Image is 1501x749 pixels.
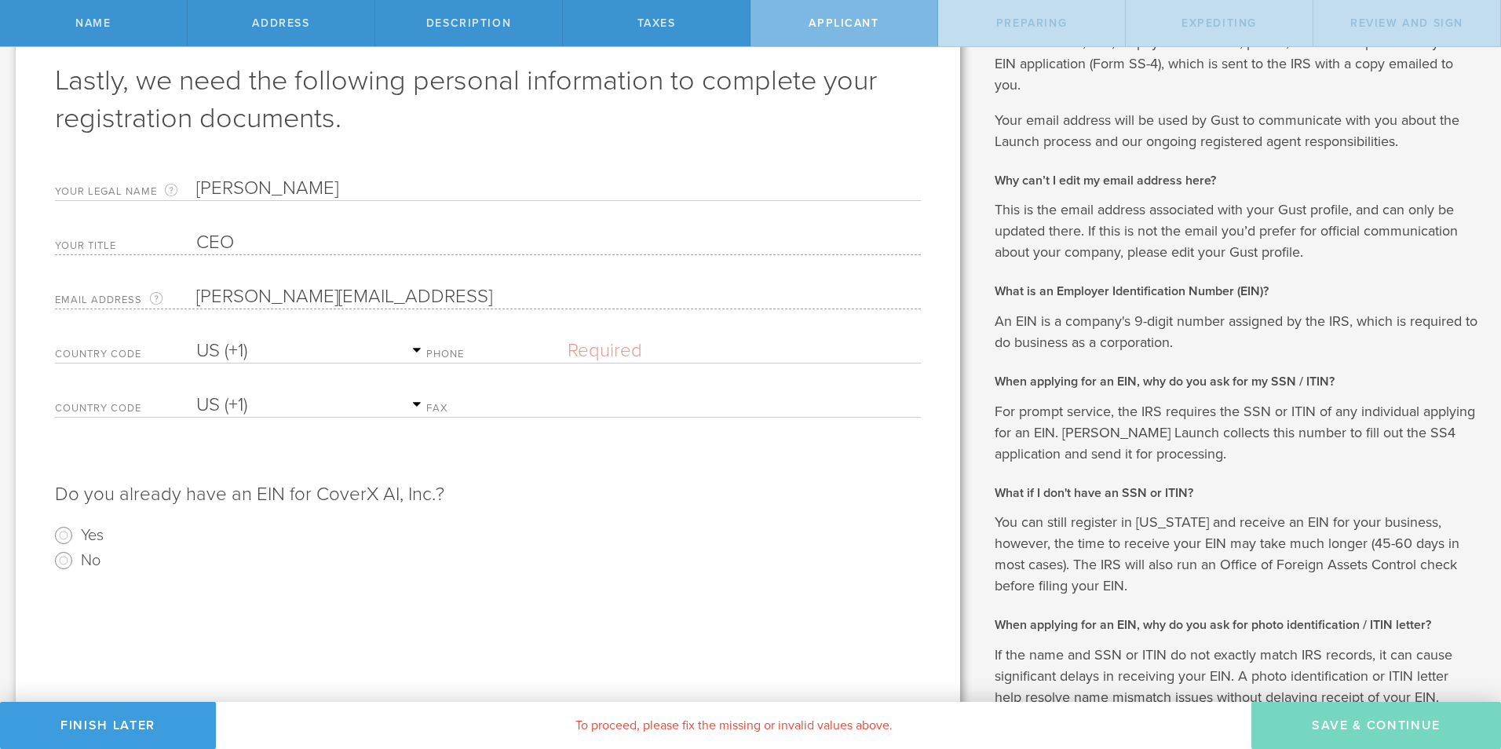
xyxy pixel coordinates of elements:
[995,373,1477,390] h2: When applying for an EIN, why do you ask for my SSN / ITIN?
[995,311,1477,353] p: An EIN is a company's 9-digit number assigned by the IRS, which is required to do business as a c...
[995,512,1477,597] p: You can still register in [US_STATE] and receive an EIN for your business, however, the time to r...
[1181,16,1257,30] span: Expediting
[996,16,1067,30] span: Preparing
[55,404,196,417] label: Country Code
[995,32,1477,96] p: Your full name, title, taxpayer ID number, phone, and fax are printed on your EIN application (Fo...
[1422,627,1501,702] iframe: Chat Widget
[995,283,1477,300] h2: What is an Employer Identification Number (EIN)?
[426,16,511,30] span: Description
[1350,16,1463,30] span: Review and Sign
[809,16,878,30] span: Applicant
[55,241,196,254] label: Your title
[55,290,196,309] label: Email Address
[995,199,1477,263] p: This is the email address associated with your Gust profile, and can only be updated there. If th...
[575,718,893,733] span: To proceed, please fix the missing or invalid values above.
[995,645,1477,708] p: If the name and SSN or ITIN do not exactly match IRS records, it can cause significant delays in ...
[995,616,1477,634] h2: When applying for an EIN, why do you ask for photo identification / ITIN letter?
[1251,702,1501,749] button: Save & Continue
[55,349,196,363] label: Country Code
[252,16,309,30] span: Address
[81,523,104,546] label: Yes
[196,231,921,254] input: Required
[995,484,1477,502] h2: What if I don't have an SSN or ITIN?
[196,177,921,200] input: Required for identity verification
[637,16,676,30] span: Taxes
[55,62,921,137] h1: Lastly, we need the following personal information to complete your registration documents.
[75,16,111,30] span: Name
[55,466,921,507] p: Do you already have an EIN for CoverX AI, Inc.?
[568,339,920,363] input: Required
[55,182,196,200] label: Your Legal Name
[995,401,1477,465] p: For prompt service, the IRS requires the SSN or ITIN of any individual applying for an EIN. [PERS...
[995,110,1477,152] p: Your email address will be used by Gust to communicate with you about the Launch process and our ...
[81,548,100,571] label: No
[426,404,568,417] label: Fax
[426,349,568,363] label: Phone
[995,172,1477,189] h2: Why can’t I edit my email address here?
